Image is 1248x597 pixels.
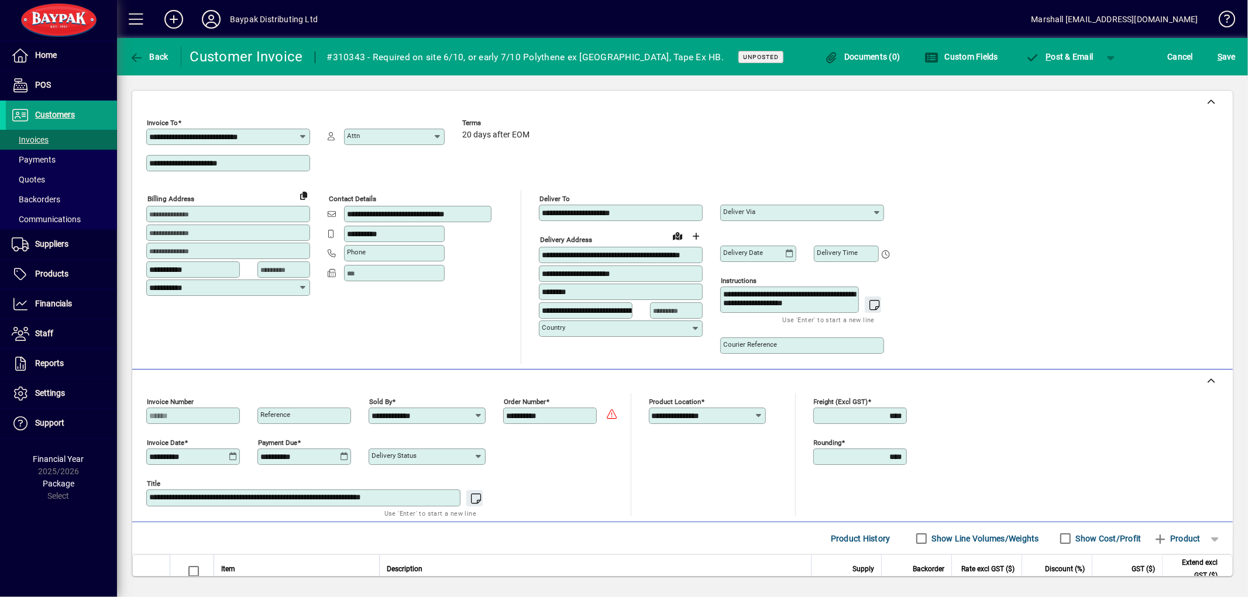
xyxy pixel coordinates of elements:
[814,439,842,447] mat-label: Rounding
[12,175,45,184] span: Quotes
[783,313,875,326] mat-hint: Use 'Enter' to start a new line
[6,130,117,150] a: Invoices
[6,319,117,348] a: Staff
[35,50,57,60] span: Home
[43,479,74,488] span: Package
[913,563,944,575] span: Backorder
[817,249,858,257] mat-label: Delivery time
[504,398,546,406] mat-label: Order number
[221,563,235,575] span: Item
[821,46,903,67] button: Documents (0)
[668,226,687,245] a: View on map
[1074,533,1142,544] label: Show Cost/Profit
[462,119,532,127] span: Terms
[35,110,75,119] span: Customers
[6,349,117,378] a: Reports
[129,52,169,61] span: Back
[6,260,117,289] a: Products
[35,269,68,278] span: Products
[294,186,313,205] button: Copy to Delivery address
[1032,10,1198,29] div: Marshall [EMAIL_ADDRESS][DOMAIN_NAME]
[190,47,303,66] div: Customer Invoice
[1026,52,1094,61] span: ost & Email
[539,195,570,203] mat-label: Deliver To
[192,9,230,30] button: Profile
[1215,46,1239,67] button: Save
[542,323,565,332] mat-label: Country
[723,249,763,257] mat-label: Delivery date
[230,10,318,29] div: Baypak Distributing Ltd
[721,277,757,285] mat-label: Instructions
[1046,52,1051,61] span: P
[35,358,64,368] span: Reports
[6,150,117,170] a: Payments
[155,9,192,30] button: Add
[6,409,117,438] a: Support
[743,53,779,61] span: Unposted
[384,506,476,520] mat-hint: Use 'Enter' to start a new line
[1170,556,1218,582] span: Extend excl GST ($)
[147,479,160,488] mat-label: Title
[6,379,117,408] a: Settings
[347,248,366,256] mat-label: Phone
[1218,52,1222,61] span: S
[826,528,895,549] button: Product History
[930,533,1039,544] label: Show Line Volumes/Weights
[147,398,194,406] mat-label: Invoice number
[6,71,117,100] a: POS
[852,563,874,575] span: Supply
[723,208,755,216] mat-label: Deliver via
[1168,47,1194,66] span: Cancel
[6,289,117,319] a: Financials
[924,52,998,61] span: Custom Fields
[35,329,53,338] span: Staff
[35,239,68,249] span: Suppliers
[33,454,84,464] span: Financial Year
[347,132,360,140] mat-label: Attn
[6,189,117,209] a: Backorders
[1045,563,1085,575] span: Discount (%)
[6,209,117,229] a: Communications
[327,48,724,67] div: #310343 - Required on site 6/10, or early 7/10 Polythene ex [GEOGRAPHIC_DATA], Tape Ex HB.
[1218,47,1236,66] span: ave
[922,46,1001,67] button: Custom Fields
[117,46,181,67] app-page-header-button: Back
[6,230,117,259] a: Suppliers
[1132,563,1155,575] span: GST ($)
[372,451,417,460] mat-label: Delivery status
[35,418,64,427] span: Support
[147,119,178,127] mat-label: Invoice To
[814,398,868,406] mat-label: Freight (excl GST)
[260,410,290,419] mat-label: Reference
[12,195,60,204] span: Backorders
[1020,46,1099,67] button: Post & Email
[1153,529,1201,548] span: Product
[687,227,706,246] button: Choose address
[258,439,297,447] mat-label: Payment due
[1210,2,1233,40] a: Knowledge Base
[12,215,81,224] span: Communications
[961,563,1015,575] span: Rate excl GST ($)
[831,529,891,548] span: Product History
[649,398,702,406] mat-label: Product location
[35,299,72,308] span: Financials
[723,340,777,348] mat-label: Courier Reference
[462,130,530,140] span: 20 days after EOM
[1147,528,1206,549] button: Product
[387,563,422,575] span: Description
[147,439,184,447] mat-label: Invoice date
[12,135,49,144] span: Invoices
[126,46,171,67] button: Back
[6,41,117,70] a: Home
[369,398,392,406] mat-label: Sold by
[35,80,51,89] span: POS
[1165,46,1197,67] button: Cancel
[12,155,56,164] span: Payments
[35,388,65,398] span: Settings
[824,52,900,61] span: Documents (0)
[6,170,117,189] a: Quotes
